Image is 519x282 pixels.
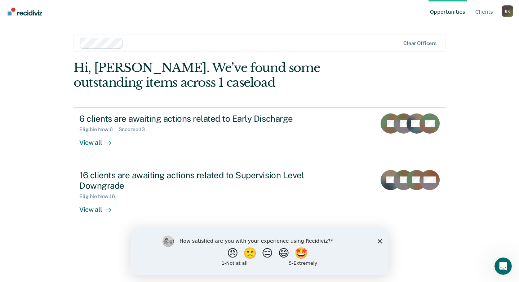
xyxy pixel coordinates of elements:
div: Hi, [PERSON_NAME]. We’ve found some outstanding items across 1 caseload [74,61,371,90]
a: 16 clients are awaiting actions related to Supervision Level DowngradeEligible Now:16View all [74,164,445,231]
div: Eligible Now : 6 [79,126,119,133]
div: View all [79,200,120,214]
div: Clear officers [403,40,436,46]
div: View all [79,133,120,147]
div: 6 clients are awaiting actions related to Early Discharge [79,113,332,124]
div: B K [502,5,513,17]
a: 6 clients are awaiting actions related to Early DischargeEligible Now:6Snoozed:13View all [74,107,445,164]
div: Snoozed : 13 [119,126,151,133]
div: 16 clients are awaiting actions related to Supervision Level Downgrade [79,170,332,191]
button: Profile dropdown button [502,5,513,17]
iframe: Survey by Kim from Recidiviz [130,228,389,275]
div: Eligible Now : 16 [79,193,121,200]
iframe: Intercom live chat [494,258,512,275]
img: Recidiviz [8,8,42,15]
